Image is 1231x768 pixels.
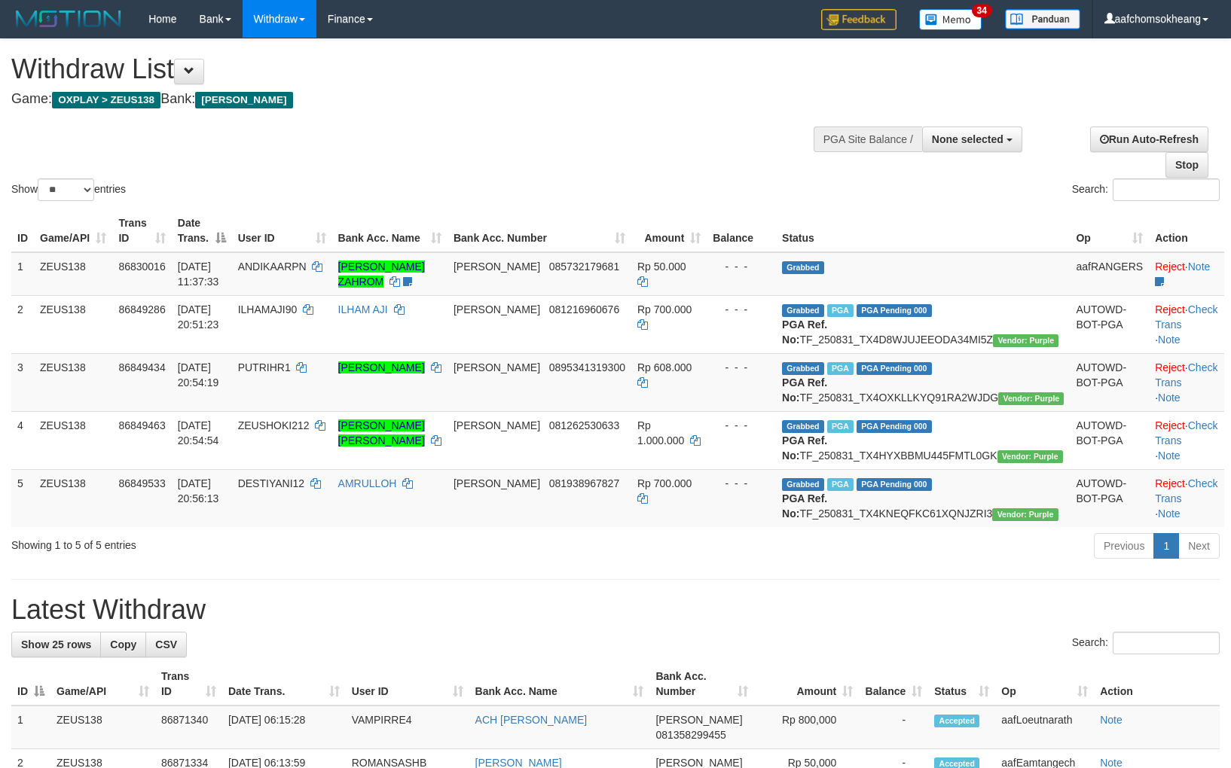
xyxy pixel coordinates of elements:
[1070,411,1149,469] td: AUTOWD-BOT-PGA
[1155,419,1217,446] a: Check Trans
[1155,361,1185,373] a: Reject
[859,706,928,749] td: -
[11,532,502,553] div: Showing 1 to 5 of 5 entries
[1070,469,1149,527] td: AUTOWD-BOT-PGA
[857,304,932,317] span: PGA Pending
[1155,477,1217,504] a: Check Trans
[649,663,754,706] th: Bank Acc. Number: activate to sort column ascending
[454,261,540,273] span: [PERSON_NAME]
[549,361,625,373] span: Copy 0895341319300 to clipboard
[11,353,34,411] td: 3
[776,209,1070,252] th: Status
[1070,209,1149,252] th: Op: activate to sort column ascending
[631,209,707,252] th: Amount: activate to sort column ascending
[145,632,187,657] a: CSV
[782,376,827,404] b: PGA Ref. No:
[11,8,126,30] img: MOTION_logo.png
[34,469,112,527] td: ZEUS138
[972,4,992,17] span: 34
[112,209,171,252] th: Trans ID: activate to sort column ascending
[1158,507,1181,520] a: Note
[637,361,692,373] span: Rp 608.000
[1149,295,1224,353] td: · ·
[992,508,1058,521] span: Vendor URL: https://trx4.1velocity.biz
[11,706,50,749] td: 1
[34,209,112,252] th: Game/API: activate to sort column ascending
[1149,252,1224,296] td: ·
[11,295,34,353] td: 2
[232,209,332,252] th: User ID: activate to sort column ascending
[52,92,160,108] span: OXPLAY > ZEUS138
[118,477,165,489] span: 86849533
[155,706,222,749] td: 86871340
[827,478,854,491] span: Marked by aafRornrotha
[1100,714,1123,726] a: Note
[637,419,684,446] span: Rp 1.000.000
[38,178,94,201] select: Showentries
[713,418,770,433] div: - - -
[11,632,101,657] a: Show 25 rows
[332,209,447,252] th: Bank Acc. Name: activate to sort column ascending
[713,360,770,375] div: - - -
[776,295,1070,353] td: TF_250831_TX4D8WJUJEEODA34MI5Z
[338,303,388,315] a: ILHAM AJI
[454,361,540,373] span: [PERSON_NAME]
[655,714,742,726] span: [PERSON_NAME]
[934,715,979,727] span: Accepted
[919,9,982,30] img: Button%20Memo.svg
[34,411,112,469] td: ZEUS138
[782,304,824,317] span: Grabbed
[814,126,922,152] div: PGA Site Balance /
[857,478,932,491] span: PGA Pending
[338,419,425,446] a: [PERSON_NAME] [PERSON_NAME]
[338,477,397,489] a: AMRULLOH
[1070,353,1149,411] td: AUTOWD-BOT-PGA
[50,663,155,706] th: Game/API: activate to sort column ascending
[995,663,1094,706] th: Op: activate to sort column ascending
[11,54,805,84] h1: Withdraw List
[993,334,1058,347] span: Vendor URL: https://trx4.1velocity.biz
[1165,152,1208,178] a: Stop
[11,92,805,107] h4: Game: Bank:
[454,419,540,431] span: [PERSON_NAME]
[11,252,34,296] td: 1
[222,663,346,706] th: Date Trans.: activate to sort column ascending
[1153,533,1179,559] a: 1
[707,209,776,252] th: Balance
[782,362,824,375] span: Grabbed
[222,706,346,749] td: [DATE] 06:15:28
[782,478,824,491] span: Grabbed
[110,638,136,651] span: Copy
[821,9,897,30] img: Feedback.jpg
[995,706,1094,749] td: aafLoeutnarath
[469,663,650,706] th: Bank Acc. Name: activate to sort column ascending
[754,663,859,706] th: Amount: activate to sort column ascending
[11,595,1220,625] h1: Latest Withdraw
[118,303,165,315] span: 86849286
[11,178,126,201] label: Show entries
[1149,209,1224,252] th: Action
[1155,303,1217,331] a: Check Trans
[827,420,854,433] span: Marked by aafRornrotha
[549,419,619,431] span: Copy 081262530633 to clipboard
[713,259,770,274] div: - - -
[782,318,827,346] b: PGA Ref. No:
[1005,9,1080,29] img: panduan.png
[782,420,824,433] span: Grabbed
[100,632,146,657] a: Copy
[238,261,307,273] span: ANDIKAARPN
[655,729,725,741] span: Copy 081358299455 to clipboard
[928,663,995,706] th: Status: activate to sort column ascending
[1155,303,1185,315] a: Reject
[238,419,310,431] span: ZEUSHOKI212
[922,126,1022,152] button: None selected
[346,663,469,706] th: User ID: activate to sort column ascending
[1149,411,1224,469] td: · ·
[637,303,692,315] span: Rp 700.000
[1178,533,1220,559] a: Next
[155,663,222,706] th: Trans ID: activate to sort column ascending
[549,477,619,489] span: Copy 081938967827 to clipboard
[11,411,34,469] td: 4
[11,469,34,527] td: 5
[549,303,619,315] span: Copy 081216960676 to clipboard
